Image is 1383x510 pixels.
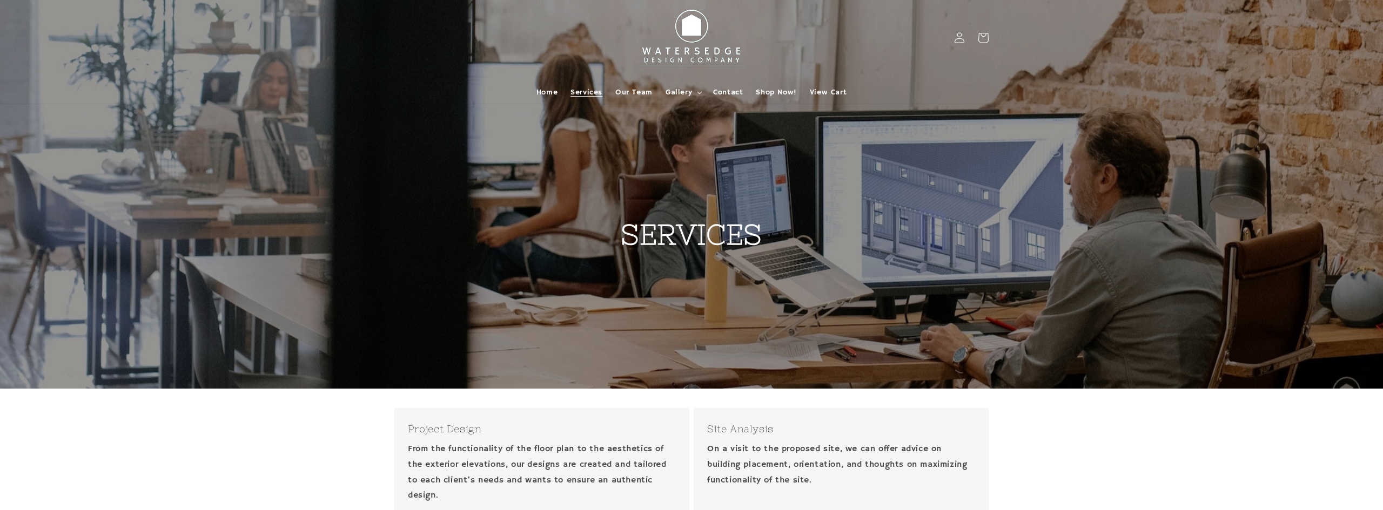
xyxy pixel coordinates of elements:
span: Home [536,87,558,97]
span: Services [570,87,602,97]
h3: Site Analysis [707,421,975,436]
a: Our Team [609,81,659,104]
img: Watersedge Design Co [632,4,751,71]
a: Services [564,81,609,104]
a: Contact [707,81,749,104]
span: Gallery [666,87,692,97]
span: Our Team [615,87,653,97]
a: Home [530,81,564,104]
p: On a visit to the proposed site, we can offer advice on building placement, orientation, and thou... [707,441,975,488]
span: View Cart [810,87,847,97]
span: Shop Now! [756,87,796,97]
h3: Project Design [408,421,676,436]
a: View Cart [803,81,853,104]
span: Contact [713,87,743,97]
a: Shop Now! [749,81,803,104]
summary: Gallery [659,81,707,104]
p: From the functionality of the floor plan to the aesthetics of the exterior elevations, our design... [408,441,676,504]
strong: SERVICES [621,219,762,250]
